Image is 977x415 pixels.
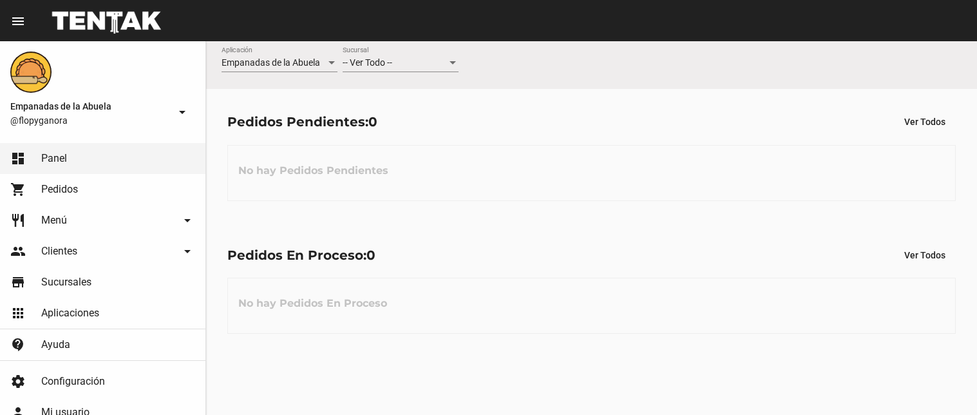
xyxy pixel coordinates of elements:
[41,375,105,388] span: Configuración
[10,275,26,290] mat-icon: store
[222,57,320,68] span: Empanadas de la Abuela
[227,245,375,265] div: Pedidos En Proceso:
[180,244,195,259] mat-icon: arrow_drop_down
[10,114,169,127] span: @flopyganora
[10,99,169,114] span: Empanadas de la Abuela
[10,52,52,93] img: f0136945-ed32-4f7c-91e3-a375bc4bb2c5.png
[894,244,956,267] button: Ver Todos
[10,374,26,389] mat-icon: settings
[41,152,67,165] span: Panel
[904,250,945,260] span: Ver Todos
[228,284,397,323] h3: No hay Pedidos En Proceso
[10,244,26,259] mat-icon: people
[10,337,26,352] mat-icon: contact_support
[10,182,26,197] mat-icon: shopping_cart
[343,57,392,68] span: -- Ver Todo --
[227,111,377,132] div: Pedidos Pendientes:
[41,276,91,289] span: Sucursales
[923,363,964,402] iframe: chat widget
[180,213,195,228] mat-icon: arrow_drop_down
[894,110,956,133] button: Ver Todos
[41,338,70,351] span: Ayuda
[366,247,375,263] span: 0
[368,114,377,130] span: 0
[10,305,26,321] mat-icon: apps
[41,307,99,320] span: Aplicaciones
[41,245,77,258] span: Clientes
[10,14,26,29] mat-icon: menu
[10,151,26,166] mat-icon: dashboard
[904,117,945,127] span: Ver Todos
[228,151,399,190] h3: No hay Pedidos Pendientes
[175,104,190,120] mat-icon: arrow_drop_down
[10,213,26,228] mat-icon: restaurant
[41,214,67,227] span: Menú
[41,183,78,196] span: Pedidos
